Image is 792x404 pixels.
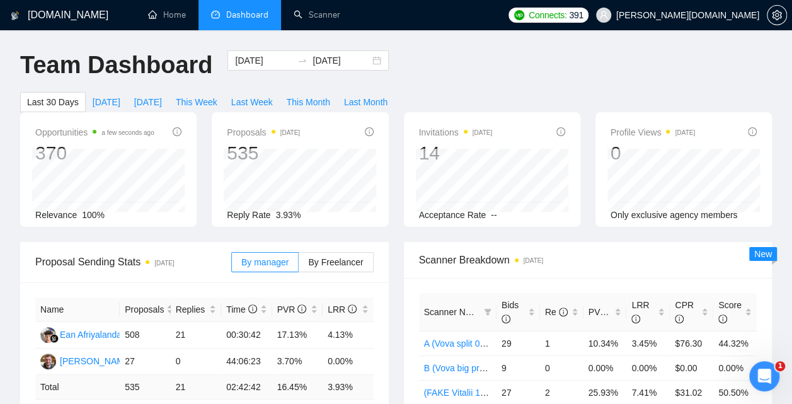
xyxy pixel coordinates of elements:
[583,331,627,355] td: 10.34%
[226,9,268,20] span: Dashboard
[148,9,186,20] a: homeHome
[20,92,86,112] button: Last 30 Days
[176,95,217,109] span: This Week
[540,355,583,380] td: 0
[154,260,174,267] time: [DATE]
[670,355,713,380] td: $0.00
[481,303,494,321] span: filter
[226,304,256,315] span: Time
[611,210,738,220] span: Only exclusive agency members
[323,349,374,375] td: 0.00%
[221,322,272,349] td: 00:30:42
[588,307,618,317] span: PVR
[675,129,694,136] time: [DATE]
[294,9,340,20] a: searchScanner
[227,210,270,220] span: Reply Rate
[491,210,496,220] span: --
[626,355,670,380] td: 0.00%
[348,304,357,313] span: info-circle
[120,297,170,322] th: Proposals
[35,141,154,165] div: 370
[424,338,623,349] a: A (Vova split 08.07) Healthcare (Yes Prompt 13.08)
[276,210,301,220] span: 3.93%
[713,355,757,380] td: 0.00%
[40,355,132,366] a: VS[PERSON_NAME]
[419,210,486,220] span: Acceptance Rate
[287,95,330,109] span: This Month
[559,308,568,316] span: info-circle
[248,304,257,313] span: info-circle
[569,8,583,22] span: 391
[718,300,742,324] span: Score
[35,297,120,322] th: Name
[419,141,493,165] div: 14
[35,254,231,270] span: Proposal Sending Stats
[227,141,300,165] div: 535
[718,315,727,323] span: info-circle
[328,304,357,315] span: LRR
[231,95,273,109] span: Last Week
[675,300,694,324] span: CPR
[419,125,493,140] span: Invitations
[35,375,120,400] td: Total
[169,92,224,112] button: This Week
[280,129,300,136] time: [DATE]
[524,257,543,264] time: [DATE]
[171,375,221,400] td: 21
[241,257,289,267] span: By manager
[424,388,617,398] a: (FAKE Vitalii 14.08) AI Python (NO Prompt 01.07)
[496,355,540,380] td: 9
[631,300,649,324] span: LRR
[227,125,300,140] span: Proposals
[767,10,786,20] span: setting
[60,328,122,342] div: Ean Afriyalanda
[313,54,370,67] input: End date
[35,125,154,140] span: Opportunities
[11,6,20,26] img: logo
[27,95,79,109] span: Last 30 Days
[775,361,785,371] span: 1
[40,327,56,343] img: EA
[82,210,105,220] span: 100%
[297,55,307,66] span: to
[583,355,627,380] td: 0.00%
[272,375,323,400] td: 16.45 %
[754,249,772,259] span: New
[235,54,292,67] input: Start date
[496,331,540,355] td: 29
[125,303,164,316] span: Proposals
[224,92,280,112] button: Last Week
[297,304,306,313] span: info-circle
[344,95,387,109] span: Last Month
[484,308,491,316] span: filter
[93,95,120,109] span: [DATE]
[323,375,374,400] td: 3.93 %
[221,349,272,375] td: 44:06:23
[502,315,510,323] span: info-circle
[171,322,221,349] td: 21
[272,349,323,375] td: 3.70%
[221,375,272,400] td: 02:42:42
[127,92,169,112] button: [DATE]
[748,127,757,136] span: info-circle
[173,127,181,136] span: info-circle
[611,125,695,140] span: Profile Views
[211,10,220,19] span: dashboard
[670,331,713,355] td: $76.30
[277,304,307,315] span: PVR
[675,315,684,323] span: info-circle
[120,322,170,349] td: 508
[337,92,394,112] button: Last Month
[609,308,617,316] span: info-circle
[749,361,779,391] iframe: Intercom live chat
[767,10,787,20] a: setting
[35,210,77,220] span: Relevance
[540,331,583,355] td: 1
[556,127,565,136] span: info-circle
[86,92,127,112] button: [DATE]
[134,95,162,109] span: [DATE]
[424,307,483,317] span: Scanner Name
[323,322,374,349] td: 4.13%
[424,363,566,373] a: B (Vova big prompt 20.08) AI Python
[599,11,608,20] span: user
